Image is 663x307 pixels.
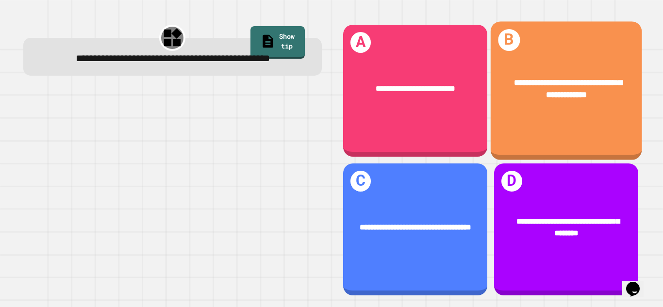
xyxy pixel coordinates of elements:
[622,268,653,297] iframe: chat widget
[501,171,522,192] h1: D
[498,29,520,51] h1: B
[350,171,371,192] h1: C
[350,32,371,53] h1: A
[250,26,305,59] a: Show tip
